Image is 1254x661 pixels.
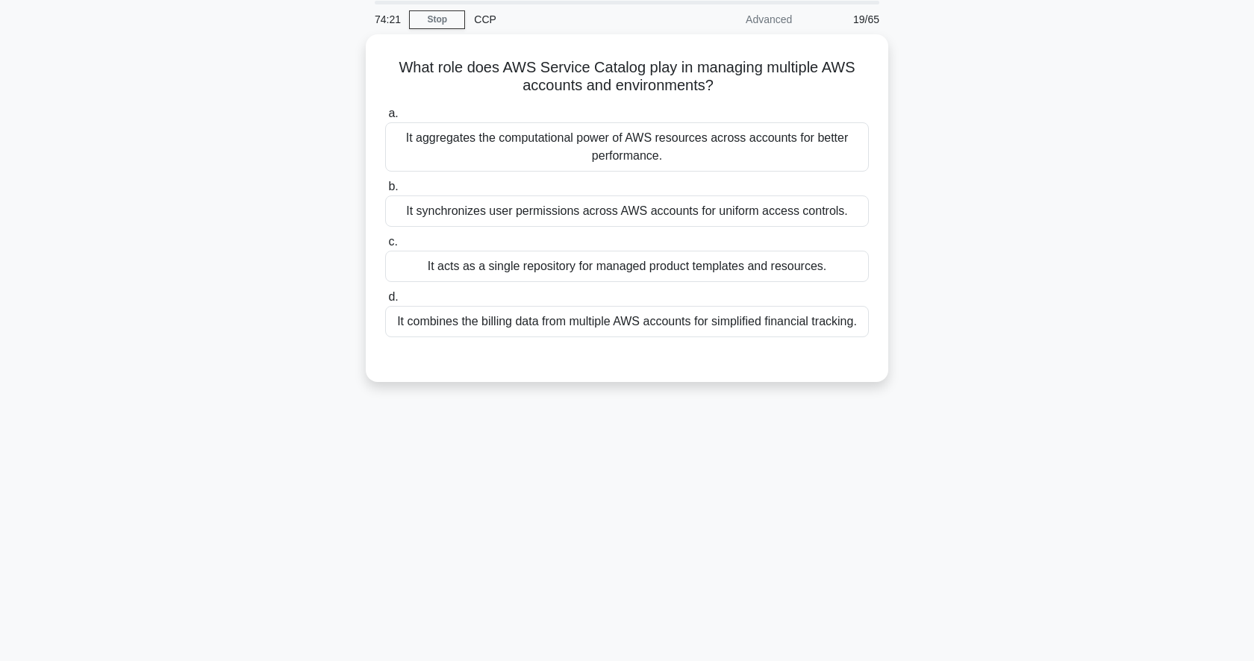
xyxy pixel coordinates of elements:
div: CCP [465,4,670,34]
div: It synchronizes user permissions across AWS accounts for uniform access controls. [385,195,869,227]
div: Advanced [670,4,801,34]
span: a. [388,107,398,119]
div: 74:21 [366,4,409,34]
span: d. [388,290,398,303]
div: It aggregates the computational power of AWS resources across accounts for better performance. [385,122,869,172]
span: b. [388,180,398,192]
span: c. [388,235,397,248]
a: Stop [409,10,465,29]
div: It acts as a single repository for managed product templates and resources. [385,251,869,282]
h5: What role does AWS Service Catalog play in managing multiple AWS accounts and environments? [384,58,870,95]
div: It combines the billing data from multiple AWS accounts for simplified financial tracking. [385,306,869,337]
div: 19/65 [801,4,888,34]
